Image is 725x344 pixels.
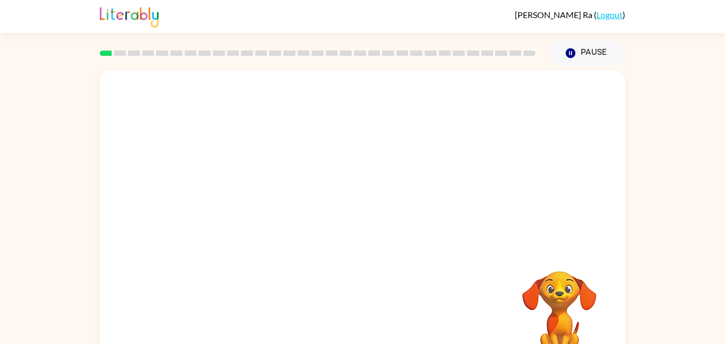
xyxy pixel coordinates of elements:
[597,10,623,20] a: Logout
[515,10,594,20] span: [PERSON_NAME] Ra
[548,41,625,65] button: Pause
[100,4,159,28] img: Literably
[515,10,625,20] div: ( )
